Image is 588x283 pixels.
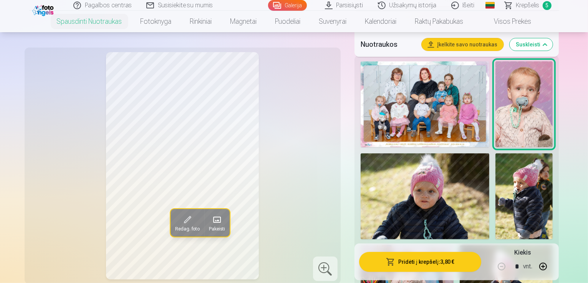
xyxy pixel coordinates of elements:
button: Pridėti į krepšelį:3,80 € [359,252,482,271]
span: Krepšelis [516,1,540,10]
div: vnt. [523,257,532,275]
a: Rinkiniai [181,11,221,32]
a: Spausdinti nuotraukas [48,11,131,32]
button: Įkelkite savo nuotraukas [422,38,504,51]
a: Kalendoriai [356,11,406,32]
span: Pakeisti [209,226,225,232]
img: /fa2 [32,3,56,16]
span: 5 [543,1,552,10]
button: Pakeisti [204,209,229,237]
h5: Kiekis [514,248,531,257]
a: Suvenyrai [310,11,356,32]
h5: Nuotraukos [361,39,416,50]
a: Puodeliai [266,11,310,32]
a: Fotoknyga [131,11,181,32]
button: Suskleisti [510,38,553,51]
a: Visos prekės [473,11,541,32]
a: Raktų pakabukas [406,11,473,32]
button: Redag. foto [170,209,204,237]
a: Magnetai [221,11,266,32]
span: Redag. foto [175,226,199,232]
